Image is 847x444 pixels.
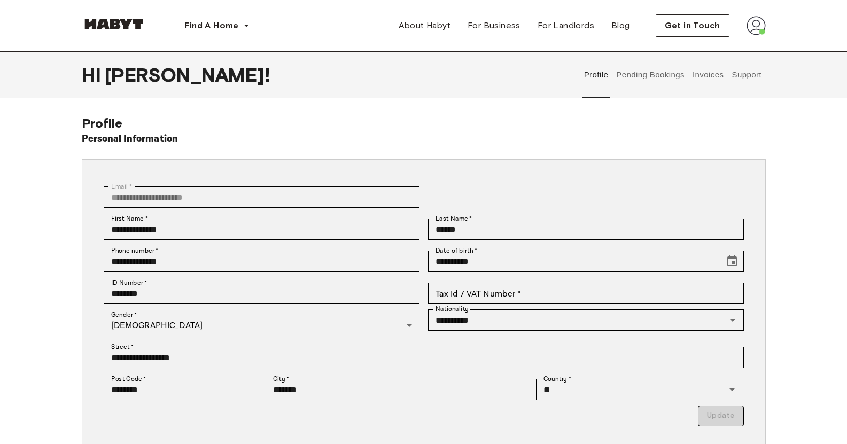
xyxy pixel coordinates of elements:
button: Get in Touch [656,14,729,37]
label: Date of birth [436,246,477,255]
label: Email [111,182,132,191]
label: First Name [111,214,148,223]
button: Find A Home [176,15,258,36]
span: Profile [82,115,123,131]
span: Blog [611,19,630,32]
button: Profile [582,51,610,98]
label: City [273,374,290,384]
a: For Business [459,15,529,36]
div: You can't change your email address at the moment. Please reach out to customer support in case y... [104,186,419,208]
span: Get in Touch [665,19,720,32]
label: Last Name [436,214,472,223]
button: Choose date, selected date is Aug 28, 2005 [721,251,743,272]
label: Gender [111,310,137,320]
a: For Landlords [529,15,603,36]
button: Open [725,313,740,328]
span: [PERSON_NAME] ! [105,64,270,86]
label: Country [543,374,571,384]
span: For Landlords [538,19,594,32]
button: Support [731,51,763,98]
a: About Habyt [390,15,459,36]
span: Find A Home [184,19,239,32]
label: Phone number [111,246,159,255]
span: For Business [468,19,520,32]
div: [DEMOGRAPHIC_DATA] [104,315,419,336]
label: Nationality [436,305,469,314]
img: Habyt [82,19,146,29]
span: Hi [82,64,105,86]
button: Pending Bookings [615,51,686,98]
img: avatar [747,16,766,35]
a: Blog [603,15,639,36]
div: user profile tabs [580,51,765,98]
span: About Habyt [399,19,450,32]
button: Invoices [691,51,725,98]
button: Open [725,382,740,397]
label: ID Number [111,278,147,287]
label: Street [111,342,134,352]
label: Post Code [111,374,146,384]
h6: Personal Information [82,131,178,146]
